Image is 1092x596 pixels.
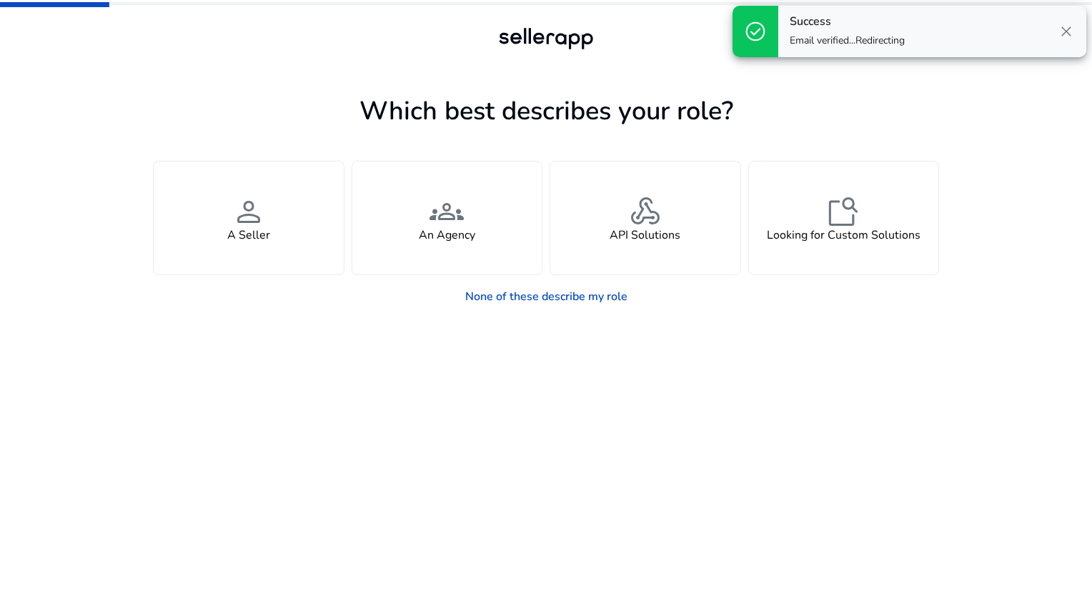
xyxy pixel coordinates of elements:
button: groupsAn Agency [352,161,543,275]
span: groups [430,194,464,229]
h4: An Agency [419,229,475,242]
h4: A Seller [227,229,270,242]
p: Email verified...Redirecting [790,34,905,48]
span: feature_search [826,194,860,229]
h4: Looking for Custom Solutions [767,229,920,242]
span: webhook [628,194,662,229]
button: feature_searchLooking for Custom Solutions [748,161,940,275]
h4: API Solutions [610,229,680,242]
button: personA Seller [153,161,344,275]
span: check_circle [744,20,767,43]
span: close [1058,23,1075,40]
button: webhookAPI Solutions [550,161,741,275]
a: None of these describe my role [454,282,639,311]
h4: Success [790,15,905,29]
span: person [232,194,266,229]
h1: Which best describes your role? [153,96,939,126]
